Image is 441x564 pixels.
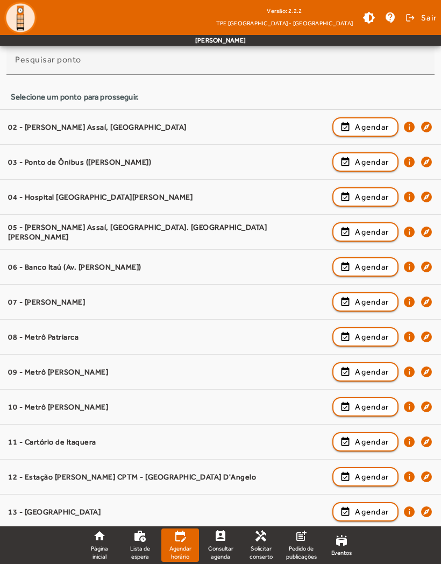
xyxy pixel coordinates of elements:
span: Agendar [355,295,389,308]
button: Agendar [332,327,399,347]
span: Agendar [355,435,389,448]
mat-icon: stadium [335,534,348,547]
button: Agendar [332,397,399,417]
div: 13 - [GEOGRAPHIC_DATA] [8,507,327,517]
div: 02 - [PERSON_NAME] Assaí, [GEOGRAPHIC_DATA] [8,122,327,132]
mat-icon: info [403,156,416,168]
span: Agendar [355,365,389,378]
img: Logo TPE [4,2,37,34]
button: Agendar [332,362,399,382]
div: 10 - Metrô [PERSON_NAME] [8,402,327,412]
span: Lista de espera [125,545,154,560]
div: 12 - Estação [PERSON_NAME] CPTM - [GEOGRAPHIC_DATA] D'Angelo [8,472,327,482]
mat-icon: explore [420,330,433,343]
span: Sair [421,9,437,26]
mat-icon: info [403,295,416,308]
button: Agendar [332,222,399,242]
button: Agendar [332,187,399,207]
button: Agendar [332,257,399,277]
span: Agendar [355,505,389,518]
div: 04 - Hospital [GEOGRAPHIC_DATA][PERSON_NAME] [8,192,327,202]
span: Agendar [355,330,389,343]
span: Agendar [355,260,389,273]
a: Pedido de publicações [282,528,320,562]
button: Agendar [332,292,399,312]
div: 06 - Banco Itaú (Av. [PERSON_NAME]) [8,262,327,272]
button: Agendar [332,467,399,487]
button: Agendar [332,502,399,521]
mat-icon: explore [420,505,433,518]
div: Selecione um ponto para prosseguir. [11,91,430,103]
span: Agendar [355,225,389,238]
span: Solicitar conserto [246,545,275,560]
div: 03 - Ponto de Ônibus ([PERSON_NAME]) [8,157,327,167]
button: Agendar [332,117,399,137]
span: Agendar [355,191,389,203]
span: Consultar agenda [206,545,235,560]
mat-icon: info [403,435,416,448]
div: 09 - Metrô [PERSON_NAME] [8,367,327,377]
mat-icon: info [403,121,416,133]
mat-icon: info [403,260,416,273]
a: Lista de espera [121,528,159,562]
span: Eventos [331,549,352,557]
mat-icon: home [93,530,106,542]
mat-icon: info [403,330,416,343]
a: Consultar agenda [202,528,239,562]
mat-icon: info [403,365,416,378]
button: Agendar [332,432,399,452]
div: 08 - Metrô Patriarca [8,332,327,342]
span: Agendar [355,121,389,133]
mat-icon: explore [420,435,433,448]
mat-icon: explore [420,156,433,168]
mat-icon: perm_contact_calendar [214,530,227,542]
mat-icon: explore [420,470,433,483]
a: Eventos [323,528,360,562]
mat-icon: info [403,505,416,518]
span: Pedido de publicações [286,545,317,560]
mat-icon: info [403,400,416,413]
button: Sair [404,10,437,26]
span: Página inicial [85,545,114,560]
div: Versão: 2.2.2 [216,4,353,18]
mat-icon: work_history [133,530,146,542]
span: Agendar horário [166,545,195,560]
mat-icon: info [403,225,416,238]
div: 05 - [PERSON_NAME] Assaí, [GEOGRAPHIC_DATA]. [GEOGRAPHIC_DATA][PERSON_NAME] [8,222,327,242]
mat-label: Pesquisar ponto [15,54,81,65]
a: Agendar horário [161,528,199,562]
mat-icon: explore [420,225,433,238]
span: Agendar [355,470,389,483]
div: 11 - Cartório de Itaquera [8,437,327,447]
mat-icon: info [403,470,416,483]
span: Agendar [355,156,389,168]
mat-icon: explore [420,295,433,308]
a: Página inicial [81,528,118,562]
mat-icon: explore [420,121,433,133]
mat-icon: info [403,191,416,203]
mat-icon: handyman [254,530,267,542]
mat-icon: explore [420,191,433,203]
span: Agendar [355,400,389,413]
button: Agendar [332,152,399,172]
div: 07 - [PERSON_NAME] [8,297,327,307]
mat-icon: post_add [295,530,308,542]
a: Solicitar conserto [242,528,280,562]
mat-icon: explore [420,260,433,273]
mat-icon: explore [420,400,433,413]
mat-icon: explore [420,365,433,378]
mat-icon: edit_calendar [174,530,187,542]
span: TPE [GEOGRAPHIC_DATA] - [GEOGRAPHIC_DATA] [216,18,353,29]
